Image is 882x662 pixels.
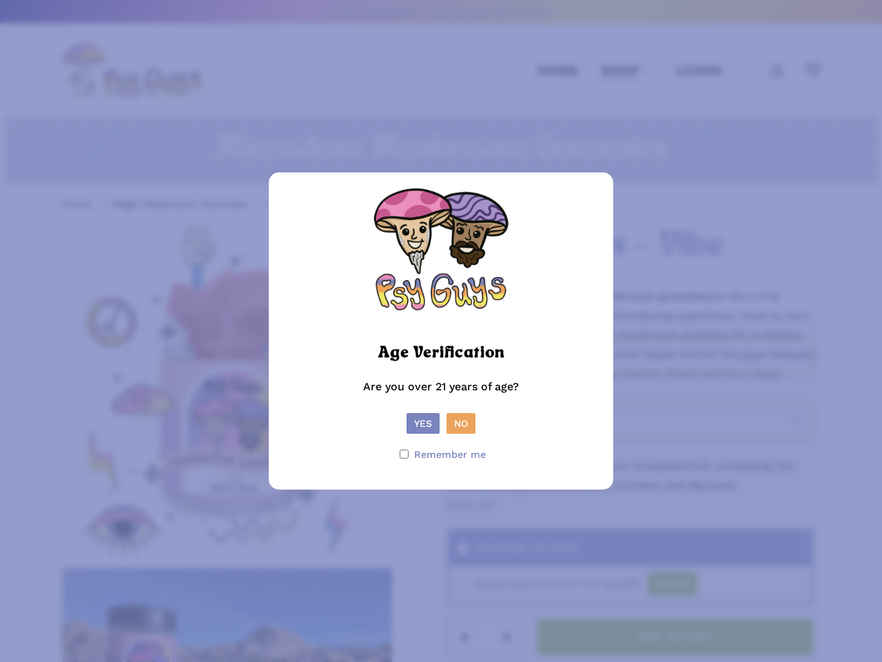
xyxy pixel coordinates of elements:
[407,413,440,434] button: Yes
[283,377,599,413] p: Are you over 21 years of age?
[400,450,409,459] input: Remember me
[378,341,504,366] h2: Age Verification
[372,186,510,324] img: Psy Guys Logo
[447,413,475,434] button: No
[414,445,486,464] span: Remember me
